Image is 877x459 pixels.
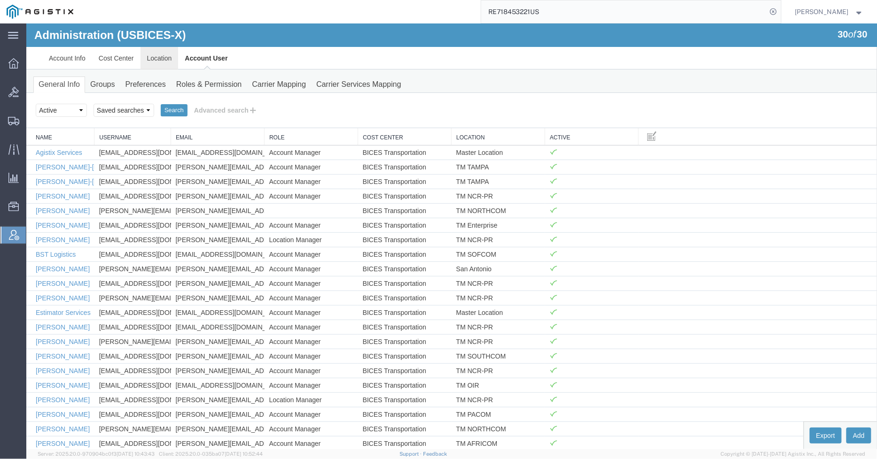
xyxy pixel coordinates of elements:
td: [PERSON_NAME][EMAIL_ADDRESS][PERSON_NAME][DOMAIN_NAME] [68,267,145,282]
td: [PERSON_NAME][EMAIL_ADDRESS][DOMAIN_NAME] [145,340,238,354]
td: TM NCR-PR [425,340,519,354]
td: [EMAIL_ADDRESS][DOMAIN_NAME] [145,354,238,369]
td: BICES Transportation [332,180,425,194]
a: Name [9,110,63,118]
td: [PERSON_NAME][EMAIL_ADDRESS][PERSON_NAME][DOMAIN_NAME] [68,238,145,252]
td: Account Manager [238,238,332,252]
button: Advanced search [161,79,238,95]
td: BICES Transportation [332,194,425,209]
td: BICES Transportation [332,340,425,354]
td: [EMAIL_ADDRESS][DOMAIN_NAME] [68,369,145,383]
td: San Antonio [425,238,519,252]
td: Location Manager [238,369,332,383]
a: Cost Center [337,110,420,118]
td: TM SOUTHCOM [425,325,519,340]
td: Account Manager [238,413,332,427]
td: TM TAMPA [425,151,519,165]
a: BST Logistics [9,227,49,235]
td: [PERSON_NAME][EMAIL_ADDRESS][DOMAIN_NAME] [145,151,238,165]
a: [PERSON_NAME] [9,314,63,322]
iframe: FS Legacy Container [26,23,877,449]
a: Location [114,23,152,46]
th: Active [519,105,612,122]
th: Cost Center [332,105,425,122]
td: [PERSON_NAME][EMAIL_ADDRESS][PERSON_NAME][DOMAIN_NAME] [145,252,238,267]
td: [PERSON_NAME][EMAIL_ADDRESS][DOMAIN_NAME] [68,311,145,325]
td: BICES Transportation [332,296,425,311]
td: TM NCR-PR [425,252,519,267]
input: Search for shipment number, reference number [481,0,767,23]
a: Roles & Permission [145,53,221,69]
td: Account Manager [238,252,332,267]
a: [PERSON_NAME] [9,271,63,278]
td: TM AFRICOM [425,413,519,427]
td: TM NORTHCOM [425,180,519,194]
button: Search [134,81,161,93]
td: [EMAIL_ADDRESS][DOMAIN_NAME] [145,282,238,296]
span: [DATE] 10:43:43 [117,451,155,457]
td: TM NCR-PR [425,296,519,311]
td: [PERSON_NAME][EMAIL_ADDRESS][PERSON_NAME][DOMAIN_NAME] [145,238,238,252]
td: Account Manager [238,194,332,209]
a: Agistix Services [9,125,56,133]
td: Account Manager [238,311,332,325]
a: [PERSON_NAME] [9,387,63,395]
td: BICES Transportation [332,383,425,398]
td: BICES Transportation [332,136,425,151]
a: Email [149,110,233,118]
td: TM PACOM [425,383,519,398]
td: [EMAIL_ADDRESS][DOMAIN_NAME] [68,325,145,340]
a: Account User [152,23,208,46]
span: [DATE] 10:52:44 [225,451,263,457]
a: Cost Center [66,23,114,46]
td: [EMAIL_ADDRESS][DOMAIN_NAME] [68,340,145,354]
a: [PERSON_NAME] [9,256,63,264]
td: Account Manager [238,282,332,296]
td: [PERSON_NAME][EMAIL_ADDRESS][PERSON_NAME][DOMAIN_NAME] [68,398,145,413]
a: Carrier Services Mapping [285,53,380,69]
td: BICES Transportation [332,223,425,238]
td: [PERSON_NAME][EMAIL_ADDRESS][DOMAIN_NAME] [145,325,238,340]
a: [PERSON_NAME]-[PERSON_NAME] [9,140,120,147]
a: Support [399,451,423,457]
td: TM TAMPA [425,136,519,151]
a: Estimator Services [9,285,64,293]
td: TM NCR-PR [425,267,519,282]
td: Account Manager [238,122,332,136]
td: [PERSON_NAME][EMAIL_ADDRESS][PERSON_NAME][DOMAIN_NAME] [145,267,238,282]
button: Manage table columns [617,105,634,122]
td: [PERSON_NAME][EMAIL_ADDRESS][DOMAIN_NAME] [145,136,238,151]
td: BICES Transportation [332,311,425,325]
td: [EMAIL_ADDRESS][DOMAIN_NAME] [68,209,145,223]
td: BICES Transportation [332,209,425,223]
th: Username [68,105,145,122]
td: [PERSON_NAME][EMAIL_ADDRESS][DOMAIN_NAME] [145,194,238,209]
td: [PERSON_NAME][EMAIL_ADDRESS][DOMAIN_NAME] [145,180,238,194]
td: [PERSON_NAME][EMAIL_ADDRESS][DOMAIN_NAME] [145,311,238,325]
td: [EMAIL_ADDRESS][DOMAIN_NAME] [68,151,145,165]
a: [PERSON_NAME] [9,198,63,206]
a: [PERSON_NAME] [9,184,63,191]
a: Carrier Mapping [220,53,285,69]
td: Account Manager [238,354,332,369]
td: TM NCR-PR [425,209,519,223]
td: TM NORTHCOM [425,398,519,413]
span: Server: 2025.20.0-970904bc0f3 [38,451,155,457]
td: [PERSON_NAME][EMAIL_ADDRESS][DOMAIN_NAME] [68,180,145,194]
td: [EMAIL_ADDRESS][DOMAIN_NAME] [68,413,145,427]
button: Export [783,404,815,420]
td: Account Manager [238,296,332,311]
td: TM OIR [425,354,519,369]
button: [PERSON_NAME] [795,6,864,17]
td: BICES Transportation [332,252,425,267]
td: [EMAIL_ADDRESS][DOMAIN_NAME] [68,383,145,398]
a: Active [524,110,607,118]
td: [EMAIL_ADDRESS][DOMAIN_NAME] [68,282,145,296]
a: [PERSON_NAME] [9,373,63,380]
td: Account Manager [238,151,332,165]
a: Preferences [94,53,145,69]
